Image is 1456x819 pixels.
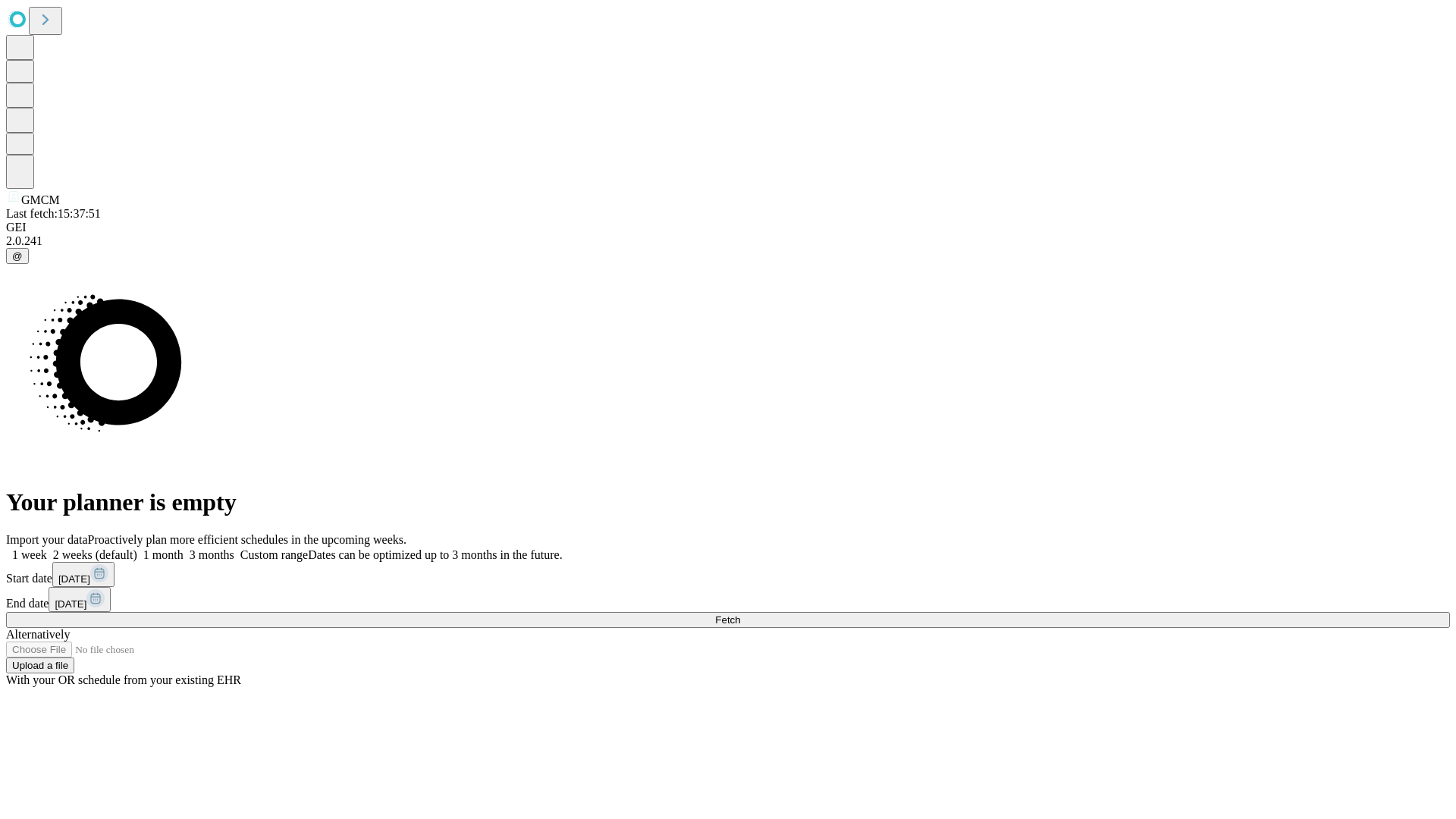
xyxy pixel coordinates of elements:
[6,562,1450,587] div: Start date
[6,657,74,673] button: Upload a file
[12,250,23,262] span: @
[6,221,1450,234] div: GEI
[6,628,70,641] span: Alternatively
[49,587,111,612] button: [DATE]
[6,533,88,546] span: Import your data
[240,548,308,561] span: Custom range
[88,533,406,546] span: Proactively plan more efficient schedules in the upcoming weeks.
[143,548,184,561] span: 1 month
[55,598,86,610] span: [DATE]
[6,612,1450,628] button: Fetch
[715,614,740,626] span: Fetch
[190,548,234,561] span: 3 months
[308,548,562,561] span: Dates can be optimized up to 3 months in the future.
[53,548,137,561] span: 2 weeks (default)
[6,234,1450,248] div: 2.0.241
[21,193,60,206] span: GMCM
[6,207,101,220] span: Last fetch: 15:37:51
[6,248,29,264] button: @
[6,673,241,686] span: With your OR schedule from your existing EHR
[6,587,1450,612] div: End date
[52,562,115,587] button: [DATE]
[12,548,47,561] span: 1 week
[6,488,1450,516] h1: Your planner is empty
[58,573,90,585] span: [DATE]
